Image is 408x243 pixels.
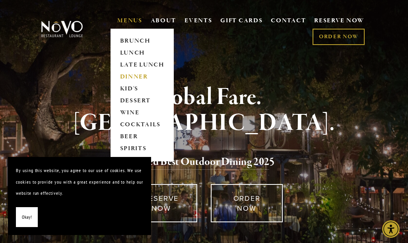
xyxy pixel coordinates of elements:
[117,35,167,47] a: BRUNCH
[117,59,167,71] a: LATE LUNCH
[117,107,167,119] a: WINE
[125,184,197,222] a: RESERVE NOW
[117,131,167,143] a: BEER
[133,155,269,170] a: Voted Best Outdoor Dining 202
[382,220,400,238] div: Accessibility Menu
[117,95,167,107] a: DESSERT
[117,17,142,25] a: MENUS
[313,29,365,45] a: ORDER NOW
[50,154,358,170] h2: 5
[220,14,262,29] a: GIFT CARDS
[16,207,38,227] button: Okay!
[117,119,167,131] a: COCKTAILS
[16,165,143,199] p: By using this website, you agree to our use of cookies. We use cookies to provide you with a grea...
[185,17,212,25] a: EVENTS
[22,212,32,223] span: Okay!
[117,143,167,155] a: SPIRITS
[314,14,364,29] a: RESERVE NOW
[271,14,306,29] a: CONTACT
[73,82,335,138] strong: Global Fare. [GEOGRAPHIC_DATA].
[40,20,84,38] img: Novo Restaurant &amp; Lounge
[151,17,177,25] a: ABOUT
[211,184,283,222] a: ORDER NOW
[8,157,151,235] section: Cookie banner
[117,47,167,59] a: LUNCH
[117,71,167,83] a: DINNER
[117,83,167,95] a: KID'S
